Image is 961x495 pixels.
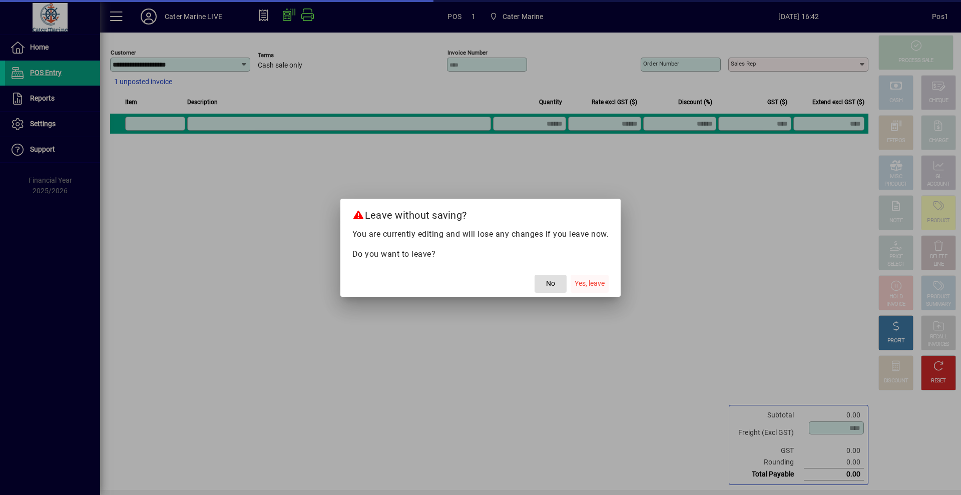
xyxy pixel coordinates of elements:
h2: Leave without saving? [340,199,621,228]
span: No [546,278,555,289]
button: No [535,275,567,293]
button: Yes, leave [571,275,609,293]
p: Do you want to leave? [352,248,609,260]
p: You are currently editing and will lose any changes if you leave now. [352,228,609,240]
span: Yes, leave [575,278,605,289]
